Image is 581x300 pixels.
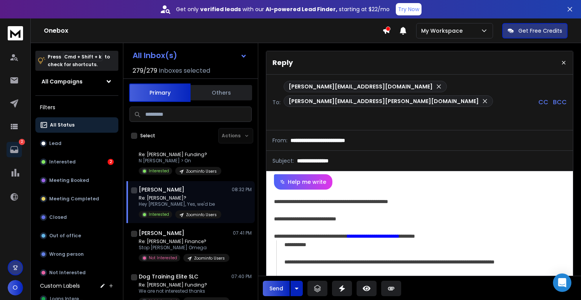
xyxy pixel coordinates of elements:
[50,122,75,128] p: All Status
[186,168,217,174] p: Zoominfo Users
[49,140,61,147] p: Lead
[553,98,567,107] p: BCC
[266,5,337,13] strong: AI-powered Lead Finder,
[194,255,225,261] p: Zoominfo Users
[140,133,155,139] label: Select
[44,26,382,35] h1: Onebox
[35,191,118,207] button: Meeting Completed
[35,74,118,89] button: All Campaigns
[139,186,184,193] h1: [PERSON_NAME]
[421,27,466,35] p: My Workspace
[133,66,157,75] span: 279 / 279
[126,48,253,63] button: All Inbox(s)
[108,159,114,165] div: 2
[263,281,290,296] button: Send
[41,78,83,85] h1: All Campaigns
[48,53,110,68] p: Press to check for shortcuts.
[289,83,433,90] p: [PERSON_NAME][EMAIL_ADDRESS][DOMAIN_NAME]
[272,57,293,68] p: Reply
[553,273,571,292] div: Open Intercom Messenger
[8,280,23,295] button: O
[176,5,390,13] p: Get only with our starting at $22/mo
[200,5,241,13] strong: verified leads
[35,173,118,188] button: Meeting Booked
[35,102,118,113] h3: Filters
[49,196,99,202] p: Meeting Completed
[49,233,81,239] p: Out of office
[49,159,76,165] p: Interested
[35,228,118,243] button: Out of office
[398,5,419,13] p: Try Now
[49,214,67,220] p: Closed
[139,273,198,280] h1: Dog Training Elite SLC
[129,83,191,102] button: Primary
[35,265,118,280] button: Not Interested
[139,201,221,207] p: Hey [PERSON_NAME], Yes, we'd be
[35,136,118,151] button: Lead
[139,229,184,237] h1: [PERSON_NAME]
[139,158,221,164] p: N [PERSON_NAME] > On
[35,247,118,262] button: Wrong person
[231,273,252,280] p: 07:40 PM
[272,98,281,106] p: To:
[149,168,169,174] p: Interested
[49,270,86,276] p: Not Interested
[139,288,229,294] p: We are not interested thanks
[274,174,332,190] button: Help me write
[289,97,479,105] p: [PERSON_NAME][EMAIL_ADDRESS][PERSON_NAME][DOMAIN_NAME]
[149,255,177,261] p: Not Interested
[133,52,177,59] h1: All Inbox(s)
[139,238,229,245] p: Re: [PERSON_NAME] Finance?
[396,3,422,15] button: Try Now
[272,157,294,165] p: Subject:
[139,282,229,288] p: Re: [PERSON_NAME] Funding?
[272,137,287,144] p: From:
[19,139,25,145] p: 2
[186,212,217,218] p: Zoominfo Users
[149,212,169,217] p: Interested
[518,27,562,35] p: Get Free Credits
[139,245,229,251] p: Stop [PERSON_NAME] Omega
[139,195,221,201] p: Re: [PERSON_NAME]?
[159,66,210,75] h3: Inboxes selected
[63,52,103,61] span: Cmd + Shift + k
[232,187,252,193] p: 08:32 PM
[35,117,118,133] button: All Status
[538,98,548,107] p: CC
[40,282,80,290] h3: Custom Labels
[233,230,252,236] p: 07:41 PM
[49,177,89,183] p: Meeting Booked
[502,23,568,38] button: Get Free Credits
[49,251,84,257] p: Wrong person
[139,152,221,158] p: Re: [PERSON_NAME] Funding?
[35,210,118,225] button: Closed
[8,26,23,40] img: logo
[191,84,252,101] button: Others
[7,142,22,157] a: 2
[35,154,118,170] button: Interested2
